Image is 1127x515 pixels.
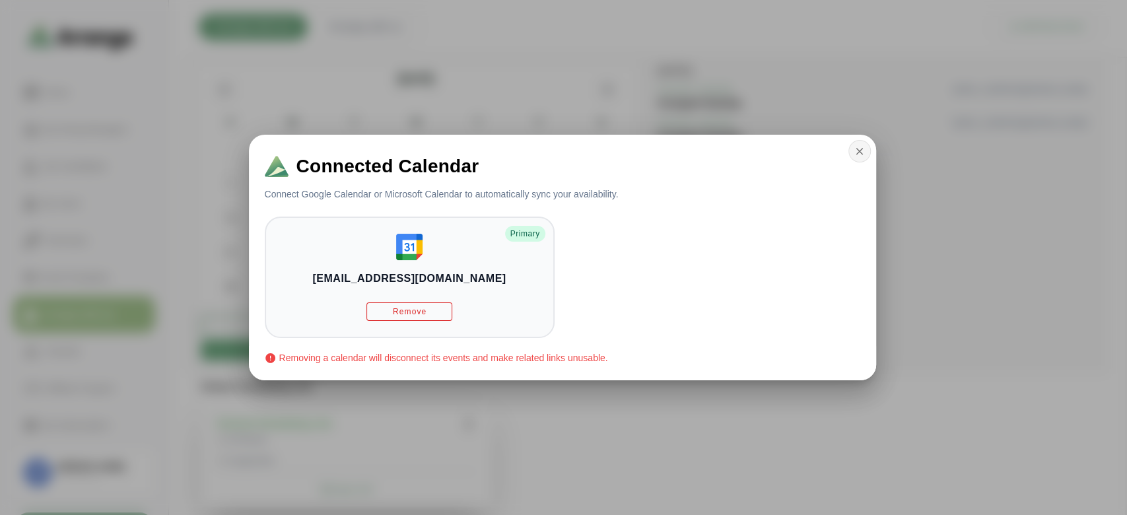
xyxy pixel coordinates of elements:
[396,234,423,260] img: Google Calendar
[265,156,289,177] img: Logo
[392,306,427,317] span: Remove
[366,302,452,321] button: Remove
[312,271,506,287] h3: [EMAIL_ADDRESS][DOMAIN_NAME]
[296,157,479,176] span: Connected Calendar
[505,226,545,242] div: Primary
[265,188,619,201] p: Connect Google Calendar or Microsoft Calendar to automatically sync your availability.
[265,351,860,364] p: Removing a calendar will disconnect its events and make related links unusable.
